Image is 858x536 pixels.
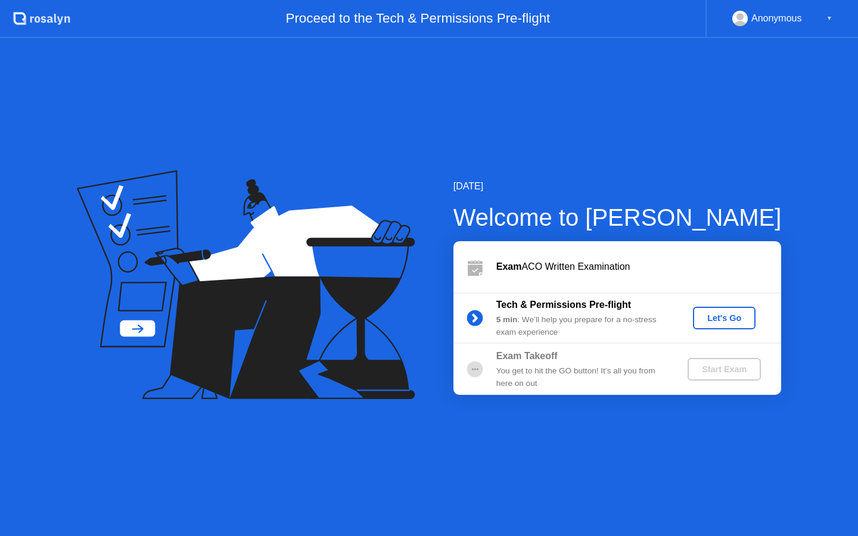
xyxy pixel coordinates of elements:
div: ACO Written Examination [496,260,781,274]
button: Start Exam [688,358,761,381]
div: Start Exam [692,364,756,374]
div: Let's Go [698,313,751,323]
b: Exam [496,261,522,272]
div: You get to hit the GO button! It’s all you from here on out [496,365,668,389]
div: Welcome to [PERSON_NAME] [453,200,782,235]
div: Anonymous [751,11,802,26]
b: Exam Takeoff [496,351,558,361]
div: : We’ll help you prepare for a no-stress exam experience [496,314,668,338]
b: 5 min [496,315,518,324]
div: [DATE] [453,179,782,194]
div: ▼ [826,11,832,26]
b: Tech & Permissions Pre-flight [496,300,631,310]
button: Let's Go [693,307,756,329]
